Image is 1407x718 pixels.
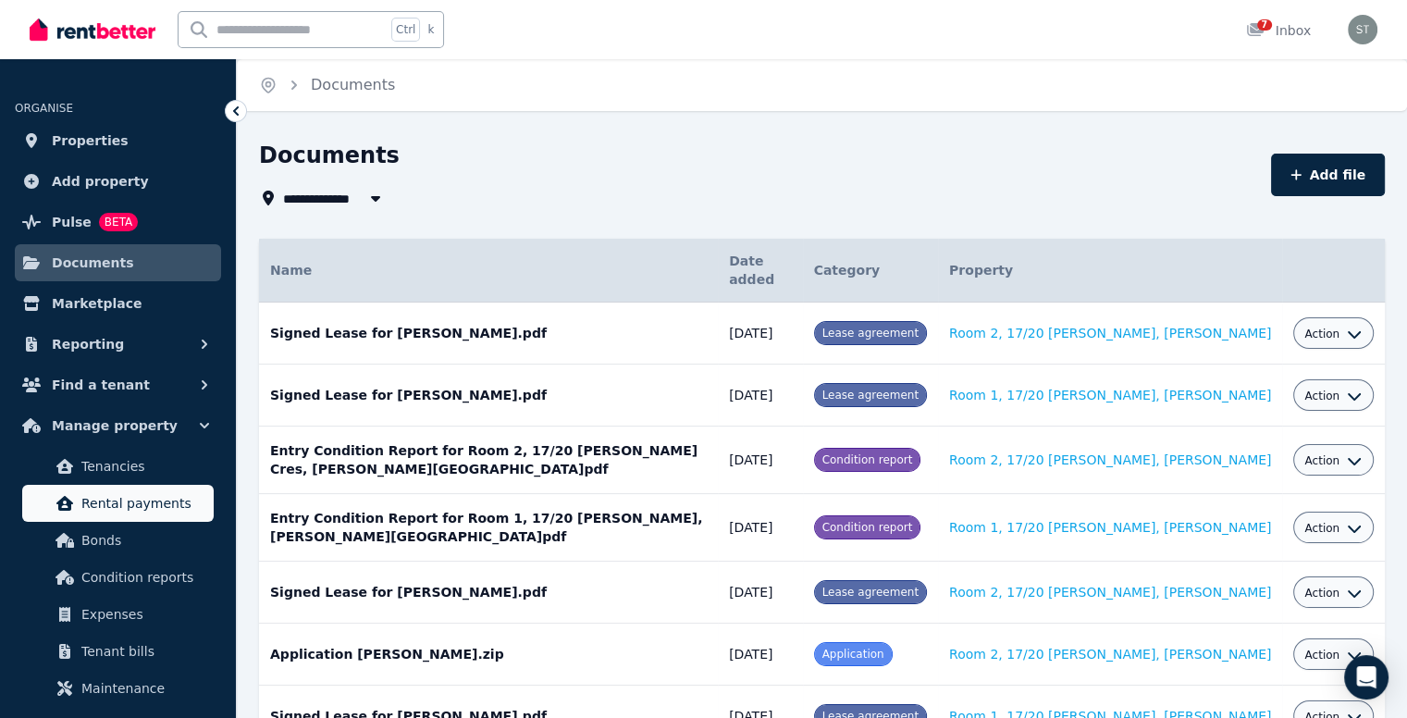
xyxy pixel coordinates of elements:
[1304,389,1362,403] button: Action
[391,18,420,42] span: Ctrl
[15,163,221,200] a: Add property
[1344,655,1388,699] div: Open Intercom Messenger
[1304,521,1362,536] button: Action
[52,170,149,192] span: Add property
[718,365,802,427] td: [DATE]
[52,333,124,355] span: Reporting
[1304,648,1339,662] span: Action
[22,633,214,670] a: Tenant bills
[259,562,718,624] td: Signed Lease for [PERSON_NAME].pdf
[1271,154,1385,196] button: Add file
[52,292,142,315] span: Marketplace
[52,252,134,274] span: Documents
[1257,19,1272,31] span: 7
[270,263,312,278] span: Name
[718,494,802,562] td: [DATE]
[718,427,802,494] td: [DATE]
[22,522,214,559] a: Bonds
[52,374,150,396] span: Find a tenant
[259,141,400,170] h1: Documents
[949,647,1271,662] a: Room 2, 17/20 [PERSON_NAME], [PERSON_NAME]
[718,624,802,686] td: [DATE]
[822,648,884,661] span: Application
[15,244,221,281] a: Documents
[22,670,214,707] a: Maintenance
[22,559,214,596] a: Condition reports
[822,586,919,599] span: Lease agreement
[1304,389,1339,403] span: Action
[949,388,1271,402] a: Room 1, 17/20 [PERSON_NAME], [PERSON_NAME]
[949,520,1271,535] a: Room 1, 17/20 [PERSON_NAME], [PERSON_NAME]
[22,596,214,633] a: Expenses
[99,213,138,231] span: BETA
[15,366,221,403] button: Find a tenant
[15,285,221,322] a: Marketplace
[822,521,913,534] span: Condition report
[22,448,214,485] a: Tenancies
[259,365,718,427] td: Signed Lease for [PERSON_NAME].pdf
[822,327,919,340] span: Lease agreement
[1304,327,1339,341] span: Action
[15,204,221,241] a: PulseBETA
[81,492,206,514] span: Rental payments
[311,76,395,93] a: Documents
[81,455,206,477] span: Tenancies
[259,303,718,365] td: Signed Lease for [PERSON_NAME].pdf
[15,326,221,363] button: Reporting
[81,566,206,588] span: Condition reports
[949,452,1271,467] a: Room 2, 17/20 [PERSON_NAME], [PERSON_NAME]
[52,130,129,152] span: Properties
[81,603,206,625] span: Expenses
[718,239,802,303] th: Date added
[259,624,718,686] td: Application [PERSON_NAME].zip
[22,485,214,522] a: Rental payments
[1348,15,1377,44] img: st_burgess@bigpond.com
[822,453,913,466] span: Condition report
[52,211,92,233] span: Pulse
[949,326,1271,340] a: Room 2, 17/20 [PERSON_NAME], [PERSON_NAME]
[15,102,73,115] span: ORGANISE
[1304,586,1339,600] span: Action
[237,59,417,111] nav: Breadcrumb
[259,427,718,494] td: Entry Condition Report for Room 2, 17/20 [PERSON_NAME] Cres, [PERSON_NAME][GEOGRAPHIC_DATA]pdf
[52,415,178,437] span: Manage property
[949,585,1271,600] a: Room 2, 17/20 [PERSON_NAME], [PERSON_NAME]
[822,389,919,402] span: Lease agreement
[81,529,206,551] span: Bonds
[1304,648,1362,662] button: Action
[1304,521,1339,536] span: Action
[1246,21,1311,40] div: Inbox
[718,303,802,365] td: [DATE]
[938,239,1282,303] th: Property
[15,407,221,444] button: Manage property
[81,677,206,699] span: Maintenance
[427,22,434,37] span: k
[803,239,938,303] th: Category
[718,562,802,624] td: [DATE]
[81,640,206,662] span: Tenant bills
[15,122,221,159] a: Properties
[1304,453,1362,468] button: Action
[1304,453,1339,468] span: Action
[259,494,718,562] td: Entry Condition Report for Room 1, 17/20 [PERSON_NAME], [PERSON_NAME][GEOGRAPHIC_DATA]pdf
[1304,327,1362,341] button: Action
[1304,586,1362,600] button: Action
[30,16,155,43] img: RentBetter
